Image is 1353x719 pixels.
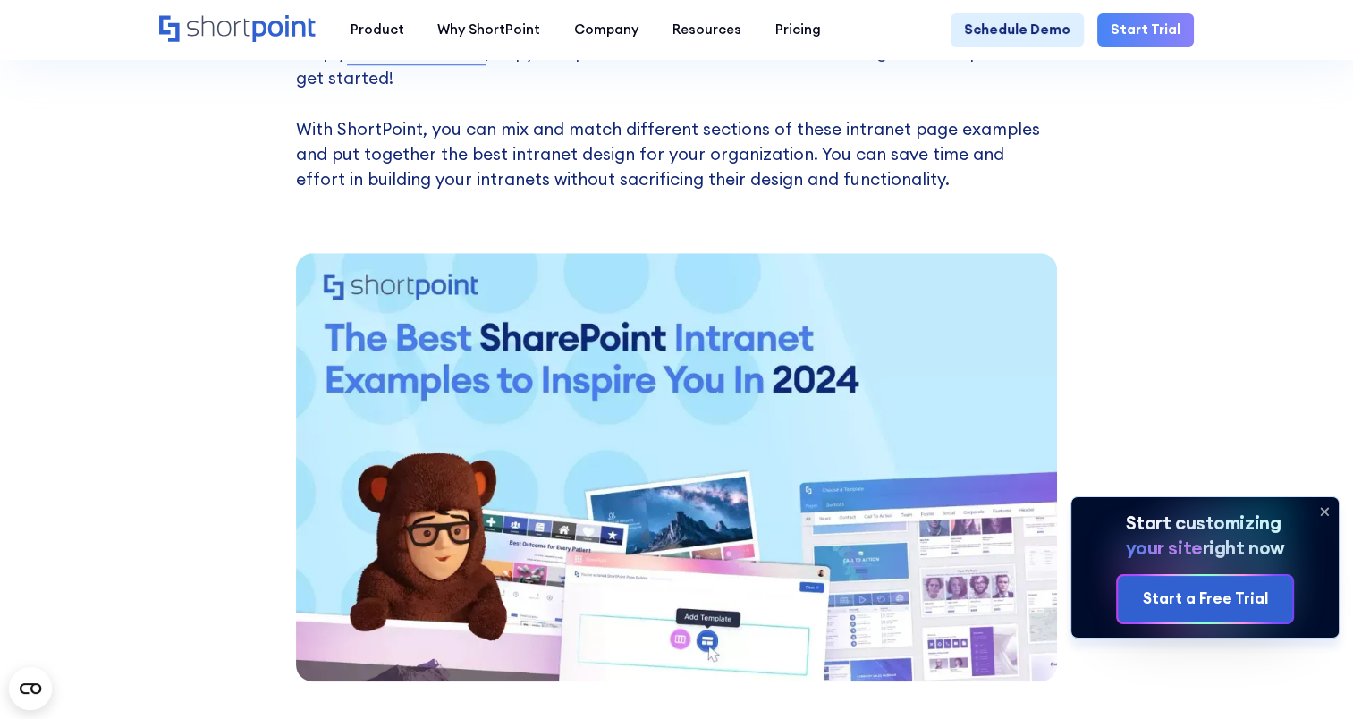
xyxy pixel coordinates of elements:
[296,253,1057,681] img: Best SharePoint Intranet Sites
[758,13,838,47] a: Pricing
[672,20,741,40] div: Resources
[951,13,1084,47] a: Schedule Demo
[1143,588,1268,611] div: Start a Free Trial
[1031,512,1353,719] iframe: Chat Widget
[1031,512,1353,719] div: Chatt-widget
[655,13,758,47] a: Resources
[1118,576,1291,623] a: Start a Free Trial
[437,20,540,40] div: Why ShortPoint
[334,13,421,47] a: Product
[574,20,638,40] div: Company
[9,667,52,710] button: Open CMP widget
[1097,13,1194,47] a: Start Trial
[350,20,403,40] div: Product
[557,13,655,47] a: Company
[420,13,557,47] a: Why ShortPoint
[159,15,317,44] a: Home
[775,20,821,40] div: Pricing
